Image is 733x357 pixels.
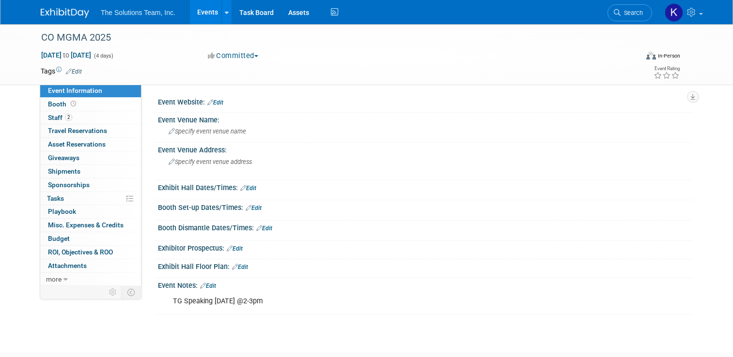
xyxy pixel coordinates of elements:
span: Playbook [48,208,76,215]
div: CO MGMA 2025 [38,29,626,46]
a: Edit [207,99,223,106]
a: Staff2 [40,111,141,124]
span: Sponsorships [48,181,90,189]
a: ROI, Objectives & ROO [40,246,141,259]
td: Personalize Event Tab Strip [105,286,122,298]
div: Event Venue Name: [158,113,692,125]
a: Edit [227,245,243,252]
div: Booth Set-up Dates/Times: [158,200,692,213]
a: Booth [40,98,141,111]
span: Misc. Expenses & Credits [48,221,124,229]
a: Playbook [40,205,141,218]
a: Budget [40,232,141,245]
a: Edit [256,225,272,232]
a: Edit [200,283,216,289]
td: Tags [41,66,82,76]
span: Staff [48,114,72,121]
a: Attachments [40,259,141,272]
img: ExhibitDay [41,8,89,18]
a: Edit [240,185,256,192]
a: Travel Reservations [40,124,141,137]
a: Asset Reservations [40,138,141,151]
a: Edit [232,264,248,270]
span: ROI, Objectives & ROO [48,248,113,256]
div: Exhibit Hall Floor Plan: [158,259,692,272]
span: [DATE] [DATE] [41,51,92,59]
span: Shipments [48,167,80,175]
span: 2 [65,114,72,121]
a: Shipments [40,165,141,178]
a: Edit [66,68,82,75]
a: Event Information [40,84,141,97]
td: Toggle Event Tabs [122,286,141,298]
div: Exhibit Hall Dates/Times: [158,180,692,193]
button: Committed [204,51,262,61]
span: Travel Reservations [48,127,107,134]
div: Event Website: [158,95,692,107]
span: (4 days) [93,53,113,59]
a: Search [608,4,652,21]
span: Search [621,9,643,16]
span: The Solutions Team, Inc. [101,9,175,16]
span: Booth [48,100,78,108]
div: Event Notes: [158,278,692,291]
div: In-Person [657,52,680,59]
span: more [46,275,62,283]
span: Specify event venue address [169,158,252,165]
span: to [62,51,71,59]
a: Sponsorships [40,178,141,192]
span: Booth not reserved yet [69,100,78,107]
div: Booth Dismantle Dates/Times: [158,221,692,233]
span: Asset Reservations [48,140,106,148]
div: TG Speaking [DATE] @2-3pm [166,292,589,311]
a: Misc. Expenses & Credits [40,219,141,232]
span: Specify event venue name [169,128,246,135]
div: Exhibitor Prospectus: [158,241,692,253]
a: Giveaways [40,151,141,164]
img: Kaelon Harris [665,3,683,22]
div: Event Rating [654,66,680,71]
span: Budget [48,235,70,242]
div: Event Venue Address: [158,143,692,155]
a: more [40,273,141,286]
a: Tasks [40,192,141,205]
span: Attachments [48,262,87,269]
span: Event Information [48,87,102,94]
div: Event Format [586,50,680,65]
a: Edit [246,205,262,211]
span: Giveaways [48,154,79,162]
img: Format-Inperson.png [646,52,656,59]
span: Tasks [47,194,64,202]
